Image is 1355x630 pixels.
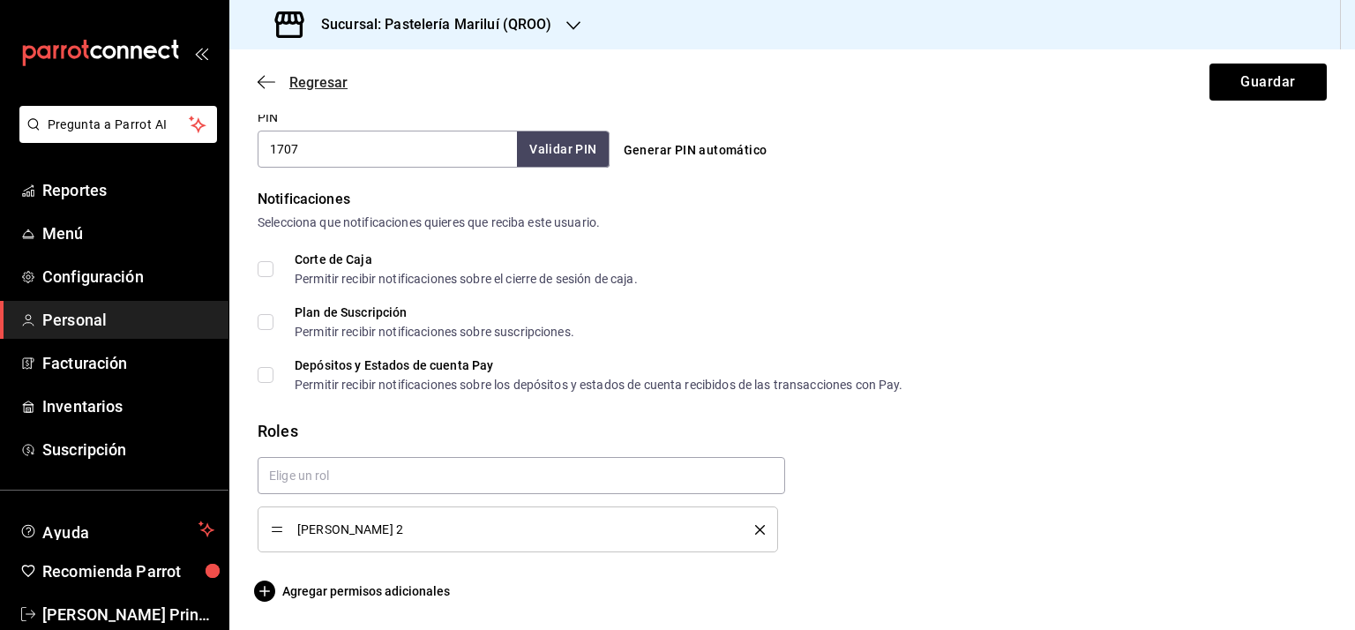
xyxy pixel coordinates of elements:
[295,326,574,338] div: Permitir recibir notificaciones sobre suscripciones.
[258,419,1327,443] div: Roles
[743,525,765,535] button: delete
[48,116,190,134] span: Pregunta a Parrot AI
[617,134,775,167] button: Generar PIN automático
[258,111,278,124] label: PIN
[517,131,609,168] button: Validar PIN
[295,273,638,285] div: Permitir recibir notificaciones sobre el cierre de sesión de caja.
[19,106,217,143] button: Pregunta a Parrot AI
[42,351,214,375] span: Facturación
[1209,64,1327,101] button: Guardar
[258,457,785,494] input: Elige un rol
[295,379,903,391] div: Permitir recibir notificaciones sobre los depósitos y estados de cuenta recibidos de las transacc...
[258,581,450,602] button: Agregar permisos adicionales
[42,308,214,332] span: Personal
[194,46,208,60] button: open_drawer_menu
[42,519,191,540] span: Ayuda
[289,74,348,91] span: Regresar
[258,74,348,91] button: Regresar
[42,559,214,583] span: Recomienda Parrot
[295,306,574,319] div: Plan de Suscripción
[42,265,214,289] span: Configuración
[258,189,1327,210] div: Notificaciones
[42,603,214,626] span: [PERSON_NAME] Principal
[258,214,1327,232] div: Selecciona que notificaciones quieres que reciba este usuario.
[12,128,217,146] a: Pregunta a Parrot AI
[42,438,214,461] span: Suscripción
[42,178,214,202] span: Reportes
[295,253,638,266] div: Corte de Caja
[42,394,214,418] span: Inventarios
[307,14,552,35] h3: Sucursal: Pastelería Mariluí (QROO)
[297,523,729,536] span: [PERSON_NAME] 2
[258,131,517,168] input: 3 a 6 dígitos
[295,359,903,371] div: Depósitos y Estados de cuenta Pay
[42,221,214,245] span: Menú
